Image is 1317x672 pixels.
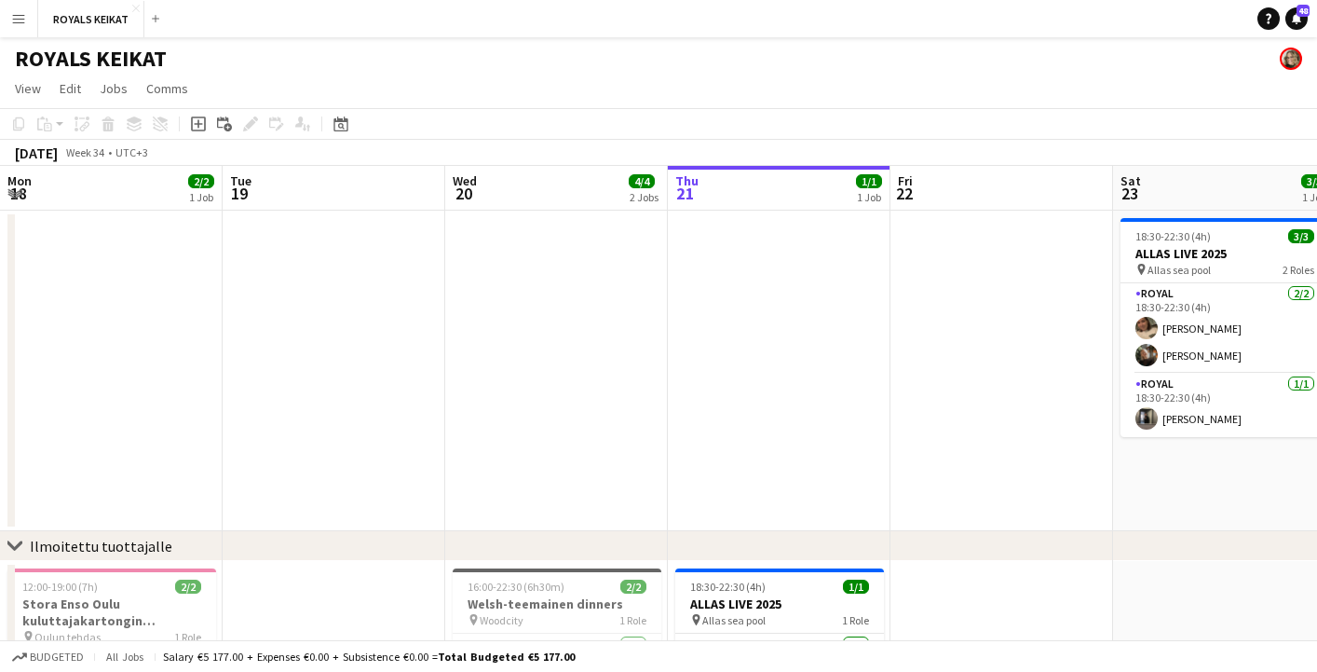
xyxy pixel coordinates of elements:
span: 19 [227,183,251,204]
a: 48 [1285,7,1308,30]
h3: Welsh-teemainen dinners [453,596,661,612]
div: Ilmoitettu tuottajalle [30,537,172,555]
div: [DATE] [15,144,58,162]
span: All jobs [102,650,147,664]
button: Budgeted [9,647,87,667]
span: 2/2 [188,174,214,188]
span: 1 Role [174,630,201,644]
span: Allas sea pool [702,613,766,627]
a: Comms [139,76,196,101]
span: Edit [60,80,81,97]
a: Edit [52,76,88,101]
span: 2 Roles [1283,263,1314,277]
span: 1/1 [843,580,869,594]
span: Tue [230,172,251,189]
span: 48 [1297,5,1310,17]
span: Jobs [100,80,128,97]
span: Total Budgeted €5 177.00 [438,650,575,664]
span: 1 Role [619,613,646,627]
span: 1 Role [842,613,869,627]
span: 21 [672,183,699,204]
span: 18:30-22:30 (4h) [1135,229,1211,243]
span: 18:30-22:30 (4h) [690,580,766,594]
span: 2/2 [175,580,201,594]
span: 1/1 [856,174,882,188]
span: 20 [450,183,477,204]
span: Sat [1120,172,1141,189]
div: 1 Job [189,190,213,204]
span: Comms [146,80,188,97]
span: 2/2 [620,580,646,594]
div: 1 Job [857,190,881,204]
span: Week 34 [61,145,108,159]
div: UTC+3 [115,145,148,159]
a: View [7,76,48,101]
h1: ROYALS KEIKAT [15,45,167,73]
span: Fri [898,172,913,189]
span: Thu [675,172,699,189]
a: Jobs [92,76,135,101]
span: Mon [7,172,32,189]
span: 22 [895,183,913,204]
span: Wed [453,172,477,189]
span: View [15,80,41,97]
span: 3/3 [1288,229,1314,243]
span: 12:00-19:00 (7h) [22,580,98,594]
span: 23 [1118,183,1141,204]
h3: ALLAS LIVE 2025 [675,596,884,612]
span: Woodcity [480,613,523,627]
span: Budgeted [30,651,84,664]
span: 4/4 [629,174,655,188]
div: Salary €5 177.00 + Expenses €0.00 + Subsistence €0.00 = [163,650,575,664]
span: 18 [5,183,32,204]
span: 16:00-22:30 (6h30m) [468,580,564,594]
div: 2 Jobs [630,190,658,204]
span: Oulun tehdas [34,630,101,644]
h3: Stora Enso Oulu kuluttajakartongin tuotantolinjan vihkijäiset [7,596,216,629]
span: Allas sea pool [1147,263,1211,277]
app-user-avatar: Pauliina Aalto [1280,48,1302,70]
button: ROYALS KEIKAT [38,1,144,37]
